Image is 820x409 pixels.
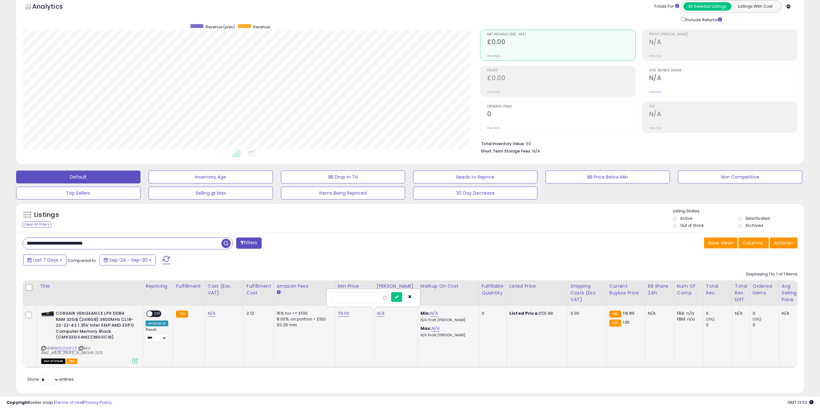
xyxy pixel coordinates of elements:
li: £0 [481,139,793,147]
div: 2.12 [246,311,269,316]
small: Prev: N/A [487,54,500,58]
div: Listed Price [509,283,565,290]
div: Fulfillment Cost [246,283,271,296]
b: Min: [420,310,430,316]
a: N/A [377,310,384,317]
a: N/A [431,325,439,332]
span: Net Revenue (Exc. VAT) [487,33,635,36]
button: Top Sellers [16,187,140,200]
a: B082DH1FZR [54,346,77,351]
label: Deactivated [746,216,770,221]
span: FBA [66,358,77,364]
div: Total Rev. Diff. [735,283,747,303]
div: Displaying 1 to 1 of 1 items [746,271,797,277]
div: Fulfillment [176,283,202,290]
div: 0 [753,322,779,328]
span: Ordered Items [487,105,635,108]
div: Totals For [654,4,679,10]
span: Profit [PERSON_NAME] [649,33,797,36]
div: 0 [753,311,779,316]
span: Avg. Buybox Share [649,69,797,72]
h2: N/A [649,74,797,83]
img: 31FW7FG2LML._SL40_.jpg [41,311,54,316]
h2: £0.00 [487,38,635,47]
h5: Listings [34,210,59,219]
div: 0 [706,322,732,328]
span: | SKU: AMZ_66.01_119.99_9_GROUP_1201 [41,346,103,355]
small: FBA [609,320,621,327]
p: N/A Profit [PERSON_NAME] [420,318,474,322]
div: Include Returns [677,16,730,23]
div: 0 [482,311,502,316]
small: Prev: N/A [487,90,500,94]
button: Sep-24 - Sep-30 [100,255,156,265]
div: Markup on Cost [420,283,476,290]
span: Compared to: [67,257,97,264]
strong: Copyright [6,399,30,405]
h5: Analytics [32,2,75,13]
span: Columns [743,240,763,246]
span: Sep-24 - Sep-30 [109,257,148,263]
div: 0 [706,311,732,316]
div: N/A [735,311,745,316]
span: Profit [487,69,635,72]
span: ROI [649,105,797,108]
div: Repricing [146,283,170,290]
div: Cost (Exc. VAT) [208,283,241,296]
button: Non Competitive [678,171,802,183]
div: Avg Selling Price [782,283,805,303]
label: Archived [746,223,763,228]
div: Amazon Fees [277,283,333,290]
span: Last 7 Days [33,257,58,263]
div: £0.25 min [277,322,330,328]
button: All Selected Listings [683,2,731,11]
div: Current Buybox Price [609,283,642,296]
button: Items Being Repriced [281,187,405,200]
button: Needs to Reprice [413,171,537,183]
h2: £0.00 [487,74,635,83]
small: (0%) [753,317,762,322]
div: seller snap | | [6,400,112,406]
div: Ordered Items [753,283,776,296]
button: Filters [236,237,261,249]
small: Prev: N/A [649,90,662,94]
button: Actions [770,237,797,248]
small: FBA [176,311,188,318]
div: Title [40,283,140,290]
a: Privacy Policy [83,399,112,405]
div: N/A [648,311,669,316]
div: Min Price [338,283,371,290]
span: 135 [623,319,629,325]
div: Total Rev. [706,283,729,296]
span: OFF [152,311,163,317]
button: Listings With Cost [731,2,779,11]
div: Preset: [146,328,168,342]
span: All listings that are currently out of stock and unavailable for purchase on Amazon [41,358,65,364]
small: Amazon Fees. [277,290,281,295]
a: Terms of Use [55,399,82,405]
button: BB Drop in 7d [281,171,405,183]
div: Amazon AI [146,321,168,326]
span: 2025-10-8 13:52 GMT [787,399,814,405]
div: [PERSON_NAME] [377,283,415,290]
span: Revenue [253,24,270,30]
label: Out of Stock [680,223,704,228]
a: N/A [430,310,438,317]
small: Prev: N/A [487,126,500,130]
div: FBA: n/a [677,311,698,316]
div: N/A [782,311,803,316]
div: BB Share 24h. [648,283,671,296]
button: BB Price Below Min [545,171,670,183]
button: 30 Day Decrease [413,187,537,200]
p: N/A Profit [PERSON_NAME] [420,333,474,338]
small: Prev: N/A [649,54,662,58]
h2: N/A [649,110,797,119]
button: Columns [738,237,769,248]
button: Save View [704,237,738,248]
b: CORSAIR VENGEANCE LPX DDR4 RAM 32GB (2x16GB) 3600MHz CL18-22-22-42 1.35V Intel XMP AMD EXPO Compu... [56,311,134,342]
div: 8.00% on portion > £100 [277,316,330,322]
button: Last 7 Days [23,255,66,265]
small: FBA [609,311,621,318]
a: 119.00 [338,310,350,317]
a: N/A [208,310,216,317]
